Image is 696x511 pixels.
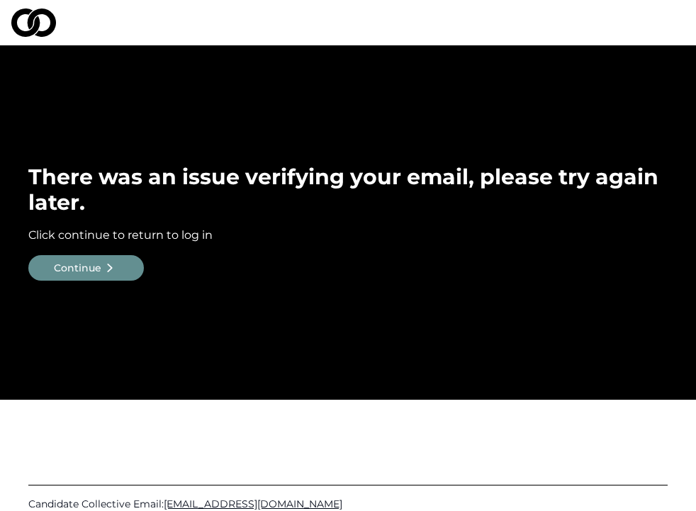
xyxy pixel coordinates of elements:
[28,227,668,244] div: Click continue to return to log in
[28,497,668,511] a: Candidate Collective Email:[EMAIL_ADDRESS][DOMAIN_NAME]
[164,498,342,510] span: [EMAIL_ADDRESS][DOMAIN_NAME]
[11,9,56,37] img: logo
[54,261,101,275] div: Continue
[28,164,668,215] div: There was an issue verifying your email, please try again later.
[28,255,144,281] button: Continue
